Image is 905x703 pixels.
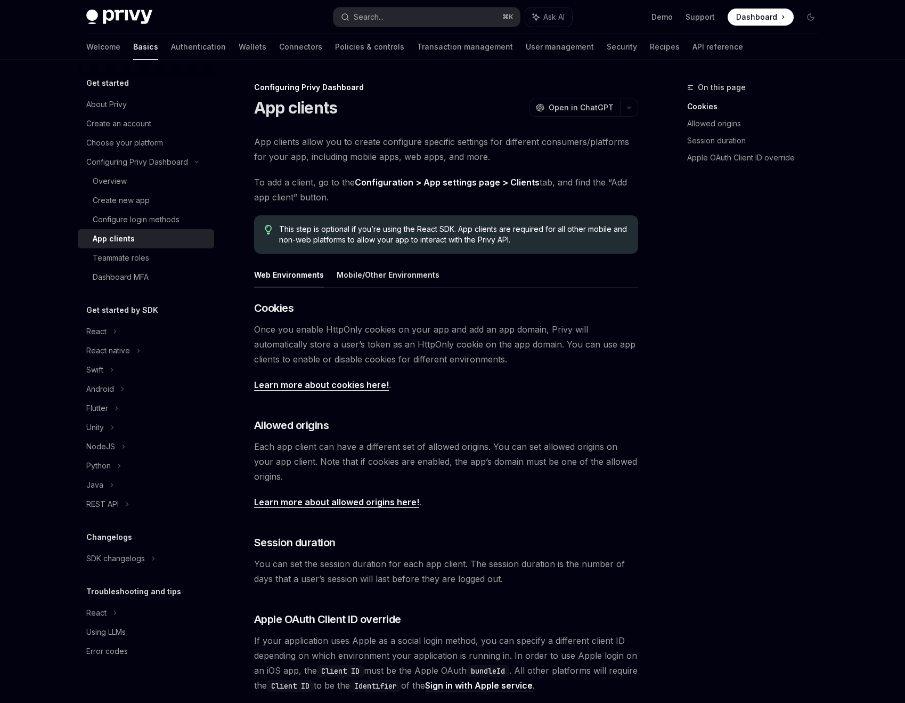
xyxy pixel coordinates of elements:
[86,344,130,357] div: React native
[549,102,614,113] span: Open in ChatGPT
[86,10,152,25] img: dark logo
[802,9,819,26] button: Toggle dark mode
[78,210,214,229] a: Configure login methods
[93,175,127,188] div: Overview
[86,585,181,598] h5: Troubleshooting and tips
[254,98,338,117] h1: App clients
[687,132,828,149] a: Session duration
[93,232,135,245] div: App clients
[279,224,627,245] span: This step is optional if you’re using the React SDK. App clients are required for all other mobil...
[86,136,163,149] div: Choose your platform
[526,34,594,60] a: User management
[525,7,572,27] button: Ask AI
[86,383,114,395] div: Android
[78,248,214,268] a: Teammate roles
[425,680,533,691] a: Sign in with Apple service
[86,304,158,317] h5: Get started by SDK
[335,34,404,60] a: Policies & controls
[78,191,214,210] a: Create new app
[254,497,419,508] a: Learn more about allowed origins here!
[254,262,324,287] button: Web Environments
[86,626,126,639] div: Using LLMs
[254,134,638,164] span: App clients allow you to create configure specific settings for different consumers/platforms for...
[86,531,132,544] h5: Changelogs
[254,301,294,316] span: Cookies
[467,665,509,677] code: bundleId
[607,34,637,60] a: Security
[86,34,120,60] a: Welcome
[86,479,103,491] div: Java
[93,252,149,264] div: Teammate roles
[171,34,226,60] a: Authentication
[267,680,314,692] code: Client ID
[254,612,401,627] span: Apple OAuth Client ID override
[687,98,828,115] a: Cookies
[86,98,127,111] div: About Privy
[736,12,777,22] span: Dashboard
[265,225,272,235] svg: Tip
[317,665,364,677] code: Client ID
[86,421,104,434] div: Unity
[254,82,638,93] div: Configuring Privy Dashboard
[78,623,214,642] a: Using LLMs
[687,115,828,132] a: Allowed origins
[529,99,620,117] button: Open in ChatGPT
[651,12,673,22] a: Demo
[686,12,715,22] a: Support
[254,495,638,510] span: .
[502,13,513,21] span: ⌘ K
[254,535,336,550] span: Session duration
[279,34,322,60] a: Connectors
[254,418,329,433] span: Allowed origins
[86,459,111,472] div: Python
[355,177,540,188] a: Configuration > App settings page > Clients
[86,402,108,415] div: Flutter
[239,34,266,60] a: Wallets
[350,680,401,692] code: Identifier
[86,325,107,338] div: React
[78,95,214,114] a: About Privy
[78,642,214,661] a: Error codes
[650,34,680,60] a: Recipes
[78,229,214,248] a: App clients
[86,498,119,511] div: REST API
[78,268,214,287] a: Dashboard MFA
[687,149,828,166] a: Apple OAuth Client ID override
[692,34,743,60] a: API reference
[333,7,520,27] button: Search...⌘K
[254,439,638,484] span: Each app client can have a different set of allowed origins. You can set allowed origins on your ...
[254,175,638,205] span: To add a client, go to the tab, and find the “Add app client” button.
[93,213,180,226] div: Configure login methods
[86,607,107,619] div: React
[86,440,115,453] div: NodeJS
[254,379,389,391] a: Learn more about cookies here!
[86,117,151,130] div: Create an account
[543,12,565,22] span: Ask AI
[86,156,188,168] div: Configuring Privy Dashboard
[86,645,128,658] div: Error codes
[78,114,214,133] a: Create an account
[354,11,384,23] div: Search...
[78,133,214,152] a: Choose your platform
[133,34,158,60] a: Basics
[698,81,746,94] span: On this page
[337,262,439,287] button: Mobile/Other Environments
[254,633,638,693] span: If your application uses Apple as a social login method, you can specify a different client ID de...
[417,34,513,60] a: Transaction management
[86,363,103,376] div: Swift
[254,556,638,586] span: You can set the session duration for each app client. The session duration is the number of days ...
[93,194,150,207] div: Create new app
[254,322,638,367] span: Once you enable HttpOnly cookies on your app and add an app domain, Privy will automatically stor...
[254,377,638,392] span: .
[86,552,145,565] div: SDK changelogs
[93,271,149,284] div: Dashboard MFA
[86,77,129,90] h5: Get started
[728,9,794,26] a: Dashboard
[78,172,214,191] a: Overview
